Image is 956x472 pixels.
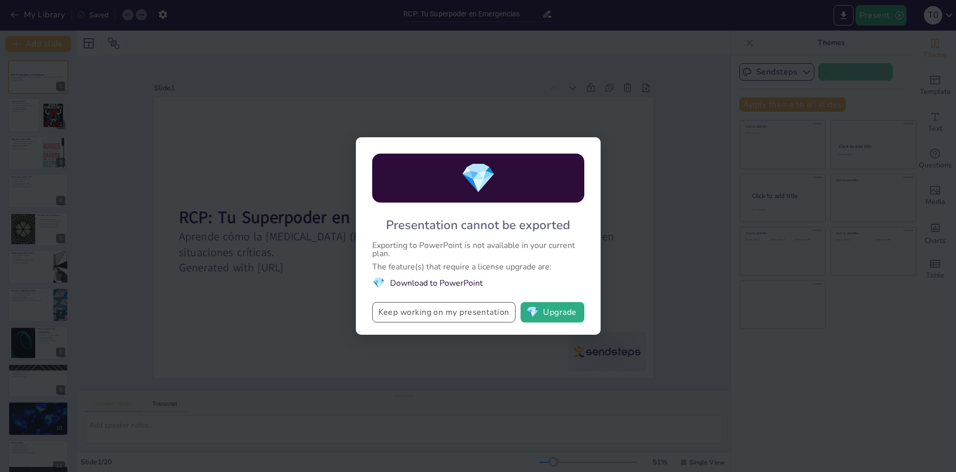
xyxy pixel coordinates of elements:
[372,241,584,258] div: Exporting to PowerPoint is not available in your current plan.
[521,302,584,322] button: diamondUpgrade
[372,276,584,290] li: Download to PowerPoint
[526,307,539,317] span: diamond
[460,159,496,198] span: diamond
[386,217,570,233] div: Presentation cannot be exported
[372,302,515,322] button: Keep working on my presentation
[372,276,385,290] span: diamond
[372,263,584,271] div: The feature(s) that require a license upgrade are:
